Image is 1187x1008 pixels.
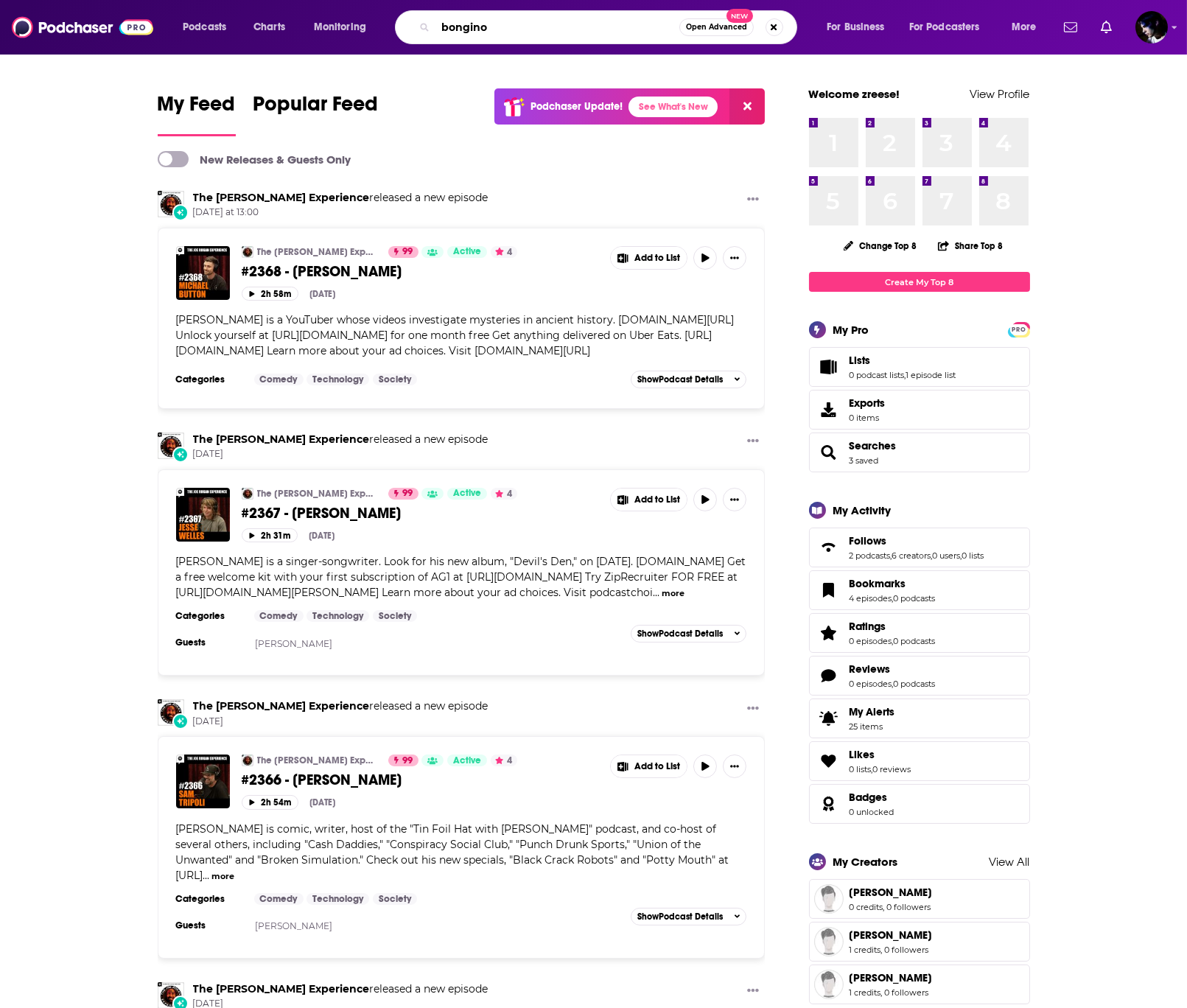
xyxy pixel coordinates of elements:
[172,447,189,463] div: New Episode
[307,374,369,385] a: Technology
[850,413,886,423] span: 0 items
[723,755,746,778] button: Show More Button
[176,893,242,905] h3: Categories
[654,586,660,599] span: ...
[307,893,369,905] a: Technology
[686,24,747,31] span: Open Advanced
[611,755,687,777] button: Show More Button
[1135,11,1168,43] span: Logged in as zreese
[850,987,933,998] span: 1 credits, 0 followers
[255,920,332,931] a: [PERSON_NAME]
[850,886,933,899] span: Josh Henning
[193,191,370,204] a: The Joe Rogan Experience
[809,656,1030,696] span: Reviews
[211,870,234,883] button: more
[453,486,481,501] span: Active
[850,705,895,718] span: My Alerts
[933,550,961,561] a: 0 users
[873,764,911,774] a: 0 reviews
[242,488,253,500] a: The Joe Rogan Experience
[961,550,962,561] span: ,
[850,928,933,942] span: [PERSON_NAME]
[176,822,729,882] span: [PERSON_NAME] is comic, writer, host of the "Tin Foil Hat with [PERSON_NAME]" podcast, and co-hos...
[905,370,906,380] span: ,
[937,231,1004,260] button: Share Top 8
[310,797,336,808] div: [DATE]
[183,17,226,38] span: Podcasts
[850,354,956,367] a: Lists
[809,347,1030,387] span: Lists
[814,884,844,914] span: Josh Henning
[814,623,844,643] a: Ratings
[172,713,189,729] div: New Episode
[193,982,489,996] h3: released a new episode
[309,531,335,541] div: [DATE]
[835,237,926,255] button: Change Top 8
[827,17,885,38] span: For Business
[1010,323,1028,335] a: PRO
[816,928,842,955] img: Phil Gerber
[257,246,379,258] a: The [PERSON_NAME] Experience
[611,247,687,269] button: Show More Button
[158,91,236,125] span: My Feed
[637,374,723,385] span: Show Podcast Details
[850,791,888,804] span: Badges
[850,971,933,984] span: Sheldon Johnson
[814,970,844,999] span: Sheldon Johnson
[314,17,366,38] span: Monitoring
[850,886,933,899] span: [PERSON_NAME]
[809,613,1030,653] span: Ratings
[662,587,684,600] button: more
[809,528,1030,567] span: Follows
[850,455,879,466] a: 3 saved
[242,795,298,809] button: 2h 54m
[12,13,153,41] img: Podchaser - Follow, Share and Rate Podcasts
[402,754,413,769] span: 99
[850,396,886,410] span: Exports
[970,87,1030,101] a: View Profile
[176,488,230,542] a: #2367 - Jesse Welles
[850,928,933,942] span: Phil Gerber
[894,593,936,603] a: 0 podcasts
[242,246,253,258] a: The Joe Rogan Experience
[491,246,517,258] button: 4
[850,593,892,603] a: 4 episodes
[741,191,765,209] button: Show More Button
[1058,15,1083,40] a: Show notifications dropdown
[833,323,869,337] div: My Pro
[634,761,680,772] span: Add to List
[814,751,844,771] a: Likes
[850,439,897,452] span: Searches
[447,755,487,766] a: Active
[447,488,487,500] a: Active
[809,741,1030,781] span: Likes
[631,908,747,925] button: ShowPodcast Details
[176,313,735,357] span: [PERSON_NAME] is a YouTuber whose videos investigate mysteries in ancient history. [DOMAIN_NAME][...
[850,764,872,774] a: 0 lists
[193,699,489,713] h3: released a new episode
[158,191,184,217] a: The Joe Rogan Experience
[906,370,956,380] a: 1 episode list
[193,191,489,205] h3: released a new episode
[931,550,933,561] span: ,
[310,289,336,299] div: [DATE]
[637,629,723,639] span: Show Podcast Details
[257,488,379,500] a: The [PERSON_NAME] Experience
[723,246,746,270] button: Show More Button
[193,699,370,713] a: The Joe Rogan Experience
[388,755,419,766] a: 99
[172,15,245,39] button: open menu
[726,9,753,23] span: New
[850,534,887,547] span: Follows
[814,357,844,377] a: Lists
[193,448,489,461] span: [DATE]
[242,755,253,766] img: The Joe Rogan Experience
[176,246,230,300] img: #2368 - Michael Button
[242,262,402,281] span: #2368 - [PERSON_NAME]
[242,504,402,522] span: #2367 - [PERSON_NAME]
[850,577,906,590] span: Bookmarks
[193,715,489,728] span: [DATE]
